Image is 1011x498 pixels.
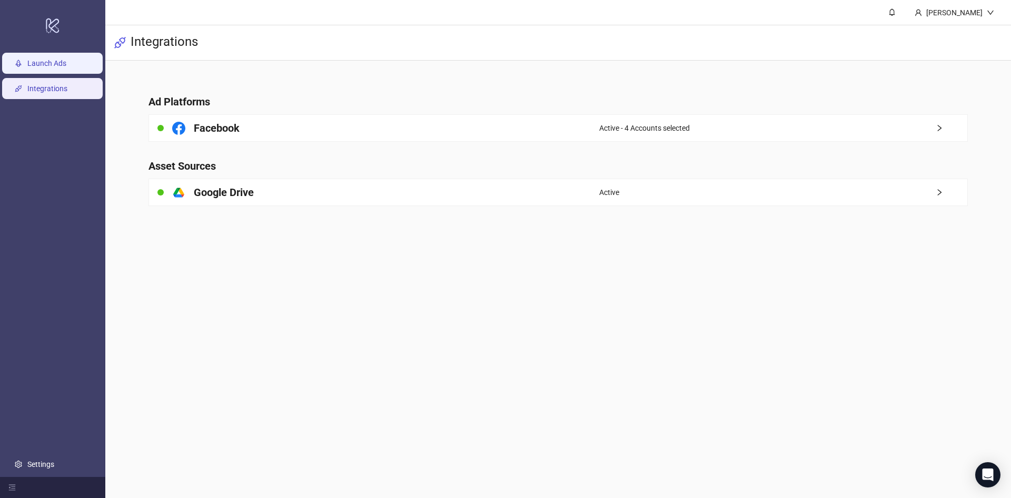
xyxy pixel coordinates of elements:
[922,7,987,18] div: [PERSON_NAME]
[975,462,1000,487] div: Open Intercom Messenger
[148,114,968,142] a: FacebookActive - 4 Accounts selectedright
[148,179,968,206] a: Google DriveActiveright
[27,59,66,67] a: Launch Ads
[888,8,896,16] span: bell
[8,484,16,491] span: menu-fold
[599,122,690,134] span: Active - 4 Accounts selected
[194,185,254,200] h4: Google Drive
[148,159,968,173] h4: Asset Sources
[987,9,994,16] span: down
[915,9,922,16] span: user
[194,121,240,135] h4: Facebook
[131,34,198,52] h3: Integrations
[27,84,67,93] a: Integrations
[599,187,619,198] span: Active
[936,189,967,196] span: right
[148,94,968,109] h4: Ad Platforms
[114,36,126,49] span: api
[936,124,967,132] span: right
[27,460,54,468] a: Settings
